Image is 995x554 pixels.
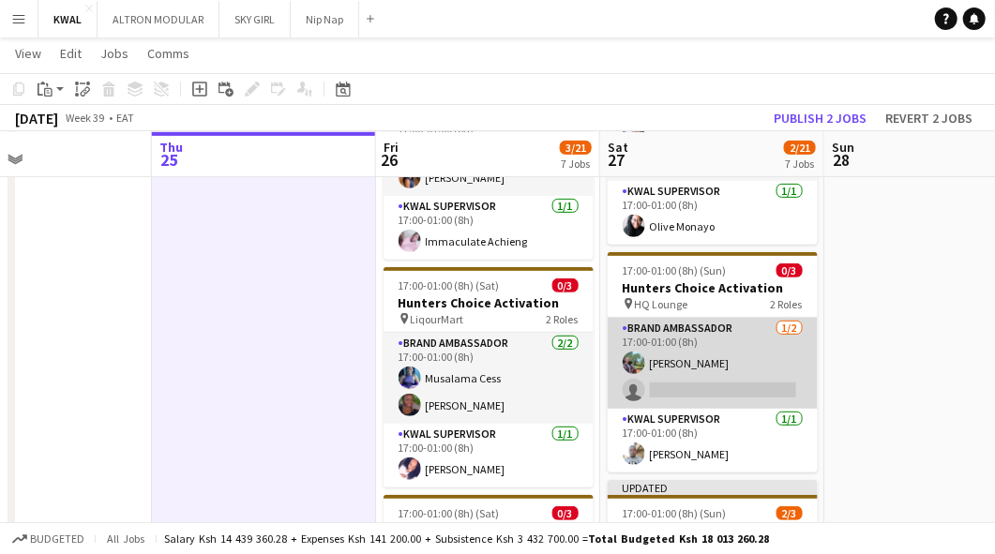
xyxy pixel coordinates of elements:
div: Salary Ksh 14 439 360.28 + Expenses Ksh 141 200.00 + Subsistence Ksh 3 432 700.00 = [164,532,769,546]
span: Sat [608,139,628,156]
span: 0/3 [552,278,579,292]
span: Fri [384,139,399,156]
div: 7 Jobs [561,157,591,171]
button: ALTRON MODULAR [98,1,219,37]
span: 25 [157,149,183,171]
span: 2/3 [776,506,803,520]
span: Thu [159,139,183,156]
app-card-role: Brand Ambassador1/217:00-01:00 (8h)[PERSON_NAME] [608,318,818,409]
span: 2/21 [784,141,816,155]
app-card-role: Brand Ambassador2/217:00-01:00 (8h)Musalama Cess[PERSON_NAME] [384,333,594,424]
button: Publish 2 jobs [766,106,874,130]
app-card-role: KWAL SUPERVISOR1/117:00-01:00 (8h)Olive Monayo [608,181,818,245]
h3: Hunters Choice Activation [384,294,594,311]
button: Budgeted [9,529,87,549]
app-card-role: KWAL SUPERVISOR1/117:00-01:00 (8h)Immaculate Achieng [384,196,594,260]
span: Week 39 [62,111,109,125]
h3: Hunters Choice Activation [608,279,818,296]
span: Budgeted [30,532,84,546]
span: Total Budgeted Ksh 18 013 260.28 [588,532,769,546]
div: 7 Jobs [785,157,815,171]
app-job-card: 17:00-01:00 (8h) (Sun)0/3Hunters Choice Activation HQ Lounge2 RolesBrand Ambassador1/217:00-01:00... [608,252,818,472]
span: 17:00-01:00 (8h) (Sat) [399,278,500,292]
button: Nip Nap [291,1,359,37]
span: 2 Roles [771,297,803,311]
span: LiqourMart [411,312,464,326]
div: Updated [608,480,818,495]
span: 0/3 [776,263,803,277]
span: Sun [832,139,854,156]
span: 26 [381,149,399,171]
a: Comms [140,41,197,66]
span: 17:00-01:00 (8h) (Sun) [623,506,727,520]
button: Revert 2 jobs [878,106,980,130]
button: KWAL [38,1,98,37]
button: SKY GIRL [219,1,291,37]
a: Edit [53,41,89,66]
span: 17:00-01:00 (8h) (Sat) [399,506,500,520]
span: 28 [829,149,854,171]
div: EAT [116,111,134,125]
span: 17:00-01:00 (8h) (Sun) [623,263,727,277]
a: Jobs [93,41,136,66]
span: Edit [60,45,82,62]
span: HQ Lounge [635,297,688,311]
span: 27 [605,149,628,171]
app-card-role: KWAL SUPERVISOR1/117:00-01:00 (8h)[PERSON_NAME] [608,409,818,472]
span: Comms [147,45,189,62]
span: 2 Roles [547,312,579,326]
span: View [15,45,41,62]
span: All jobs [103,532,148,546]
span: 3/21 [560,141,592,155]
span: Jobs [100,45,128,62]
app-card-role: KWAL SUPERVISOR1/117:00-01:00 (8h)[PERSON_NAME] [384,424,594,487]
span: 0/3 [552,506,579,520]
div: [DATE] [15,109,58,127]
app-job-card: 17:00-01:00 (8h) (Sat)0/3Hunters Choice Activation LiqourMart2 RolesBrand Ambassador2/217:00-01:0... [384,267,594,487]
a: View [8,41,49,66]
